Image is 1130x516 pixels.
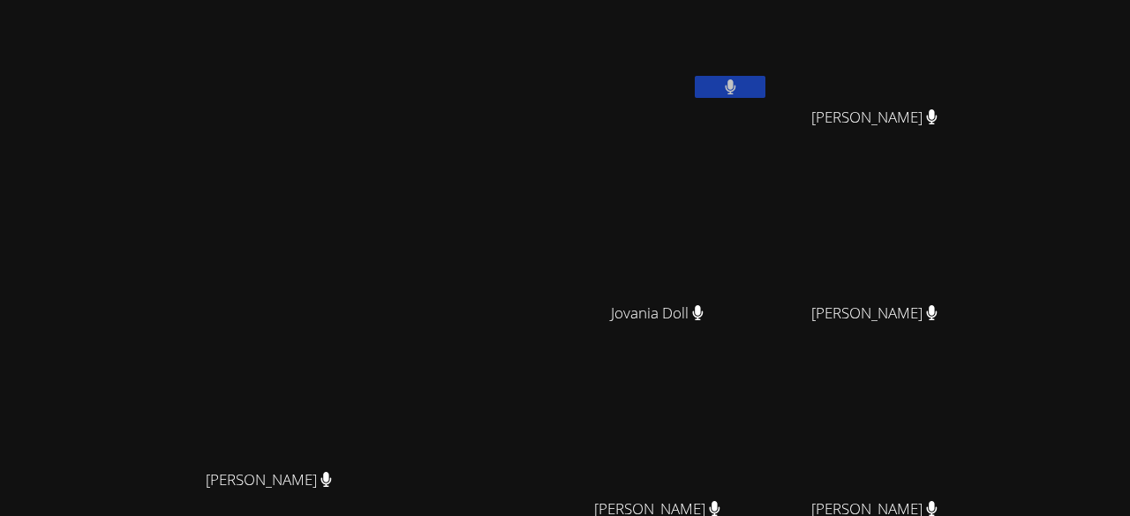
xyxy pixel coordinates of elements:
[811,105,938,131] span: [PERSON_NAME]
[811,301,938,326] span: [PERSON_NAME]
[206,467,332,493] span: [PERSON_NAME]
[611,301,704,326] span: Jovania Doll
